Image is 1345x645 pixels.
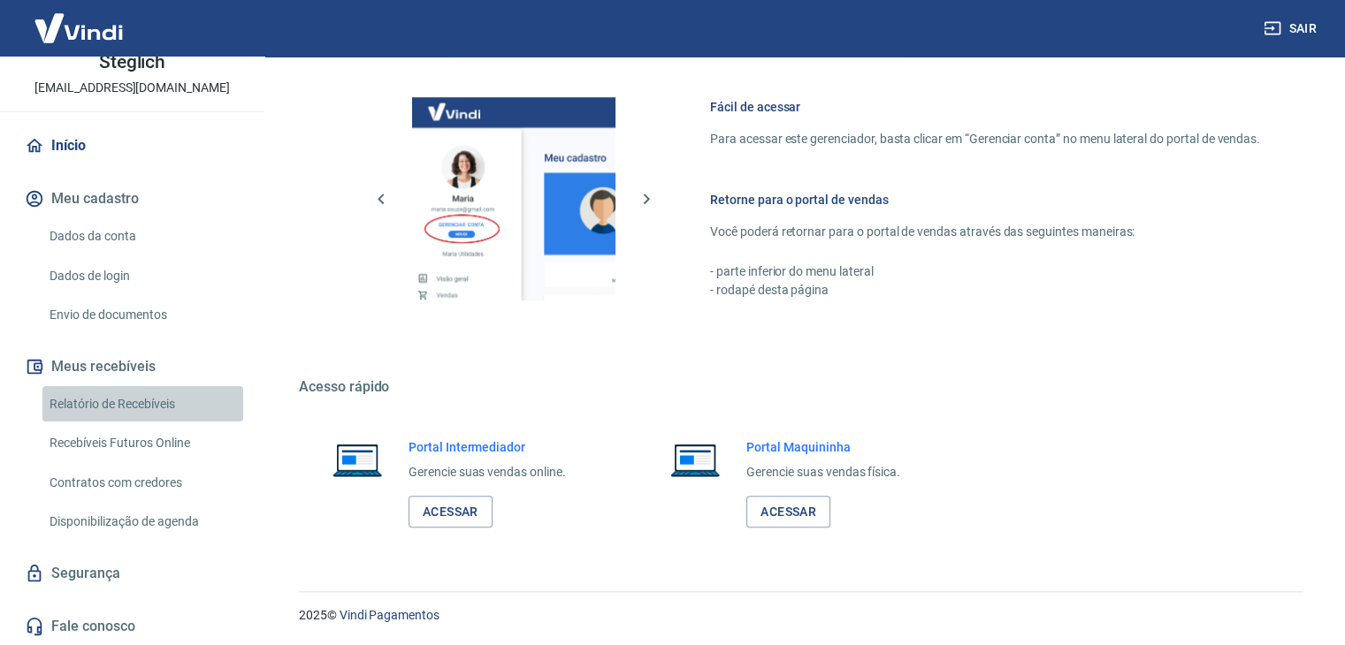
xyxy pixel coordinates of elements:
[658,438,732,481] img: Imagem de um notebook aberto
[299,606,1303,625] p: 2025 ©
[42,386,243,422] a: Relatório de Recebíveis
[340,608,439,622] a: Vindi Pagamentos
[746,496,830,528] a: Acessar
[746,438,900,456] h6: Portal Maquininha
[299,378,1303,396] h5: Acesso rápido
[21,554,243,593] a: Segurança
[42,297,243,333] a: Envio de documentos
[21,179,243,218] button: Meu cadastro
[14,34,250,72] p: [PERSON_NAME] da Costa B Steglich
[42,465,243,501] a: Contratos com credores
[710,130,1260,148] p: Para acessar este gerenciador, basta clicar em “Gerenciar conta” no menu lateral do portal de ven...
[710,98,1260,116] h6: Fácil de acessar
[21,347,243,386] button: Meus recebíveis
[42,425,243,461] a: Recebíveis Futuros Online
[710,191,1260,209] h6: Retorne para o portal de vendas
[710,262,1260,281] p: - parte inferior do menu lateral
[710,223,1260,241] p: Você poderá retornar para o portal de vendas através das seguintes maneiras:
[409,463,566,482] p: Gerencie suas vendas online.
[42,258,243,294] a: Dados de login
[409,496,493,528] a: Acessar
[42,504,243,540] a: Disponibilização de agenda
[409,438,566,456] h6: Portal Intermediador
[34,79,230,97] p: [EMAIL_ADDRESS][DOMAIN_NAME]
[746,463,900,482] p: Gerencie suas vendas física.
[1260,12,1324,45] button: Sair
[42,218,243,254] a: Dados da conta
[412,97,615,300] img: Imagem da dashboard mostrando o botão de gerenciar conta na sidebar no lado esquerdo
[710,281,1260,300] p: - rodapé desta página
[21,1,136,55] img: Vindi
[21,126,243,165] a: Início
[320,438,394,481] img: Imagem de um notebook aberto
